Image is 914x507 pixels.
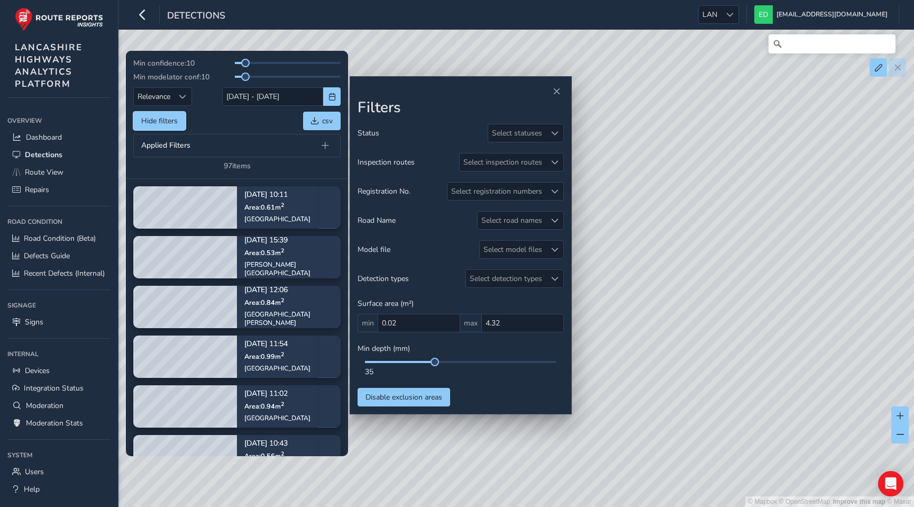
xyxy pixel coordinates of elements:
[244,248,284,257] span: Area: 0.53 m
[26,401,63,411] span: Moderation
[186,58,195,68] span: 10
[7,414,111,432] a: Moderation Stats
[460,153,546,171] div: Select inspection routes
[25,167,63,177] span: Route View
[281,400,284,408] sup: 2
[244,351,284,360] span: Area: 0.99 m
[174,88,191,105] div: Sort by Date
[447,183,546,200] div: Select registration numbers
[244,297,284,306] span: Area: 0.84 m
[24,383,84,393] span: Integration Status
[480,241,546,258] div: Select model files
[281,449,284,457] sup: 2
[769,34,895,53] input: Search
[244,202,284,211] span: Area: 0.61 m
[25,150,62,160] span: Detections
[322,116,333,126] span: csv
[358,128,379,138] span: Status
[466,270,546,287] div: Select detection types
[7,313,111,331] a: Signs
[25,366,50,376] span: Devices
[25,317,43,327] span: Signs
[7,230,111,247] a: Road Condition (Beta)
[7,397,111,414] a: Moderation
[133,72,201,82] span: Min modelator conf:
[24,251,70,261] span: Defects Guide
[7,379,111,397] a: Integration Status
[26,132,62,142] span: Dashboard
[481,314,564,332] input: 0
[244,214,310,223] div: [GEOGRAPHIC_DATA]
[244,401,284,410] span: Area: 0.94 m
[26,418,83,428] span: Moderation Stats
[699,6,721,23] span: LAN
[358,215,396,225] span: Road Name
[281,246,284,254] sup: 2
[244,260,333,277] div: [PERSON_NAME][GEOGRAPHIC_DATA]
[141,142,190,149] span: Applied Filters
[878,471,903,496] div: Open Intercom Messenger
[244,364,310,372] div: [GEOGRAPHIC_DATA]
[244,237,333,244] p: [DATE] 15:39
[7,146,111,164] a: Detections
[25,467,44,477] span: Users
[244,451,284,460] span: Area: 0.56 m
[24,484,40,494] span: Help
[754,5,773,24] img: diamond-layout
[7,214,111,230] div: Road Condition
[244,390,310,397] p: [DATE] 11:02
[281,296,284,304] sup: 2
[754,5,891,24] button: [EMAIL_ADDRESS][DOMAIN_NAME]
[133,58,186,68] span: Min confidence:
[776,5,888,24] span: [EMAIL_ADDRESS][DOMAIN_NAME]
[244,310,333,327] div: [GEOGRAPHIC_DATA][PERSON_NAME]
[7,113,111,129] div: Overview
[281,350,284,358] sup: 2
[15,7,103,31] img: rr logo
[7,265,111,282] a: Recent Defects (Internal)
[244,286,333,294] p: [DATE] 12:06
[365,367,556,377] div: 35
[133,112,186,130] button: Hide filters
[7,181,111,198] a: Repairs
[15,41,83,90] span: LANCASHIRE HIGHWAYS ANALYTICS PLATFORM
[201,72,209,82] span: 10
[378,314,460,332] input: 0
[24,233,96,243] span: Road Condition (Beta)
[358,274,409,284] span: Detection types
[358,99,564,117] h2: Filters
[7,481,111,498] a: Help
[7,247,111,265] a: Defects Guide
[7,362,111,379] a: Devices
[488,124,546,142] div: Select statuses
[358,186,410,196] span: Registration No.
[244,340,310,348] p: [DATE] 11:54
[244,191,310,198] p: [DATE] 10:11
[7,297,111,313] div: Signage
[7,164,111,181] a: Route View
[224,161,251,171] div: 97 items
[358,298,414,309] span: Surface area (m²)
[358,157,415,167] span: Inspection routes
[358,343,410,354] span: Min depth (mm)
[460,314,481,332] span: max
[24,268,105,278] span: Recent Defects (Internal)
[25,185,49,195] span: Repairs
[244,440,310,447] p: [DATE] 10:43
[7,447,111,463] div: System
[7,346,111,362] div: Internal
[167,9,225,24] span: Detections
[244,413,310,422] div: [GEOGRAPHIC_DATA]
[358,314,378,332] span: min
[478,212,546,229] div: Select road names
[549,84,564,99] button: Close
[358,245,390,255] span: Model file
[134,88,174,105] span: Relevance
[303,112,341,130] button: csv
[358,388,450,406] button: Disable exclusion areas
[7,463,111,481] a: Users
[281,201,284,209] sup: 2
[7,129,111,146] a: Dashboard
